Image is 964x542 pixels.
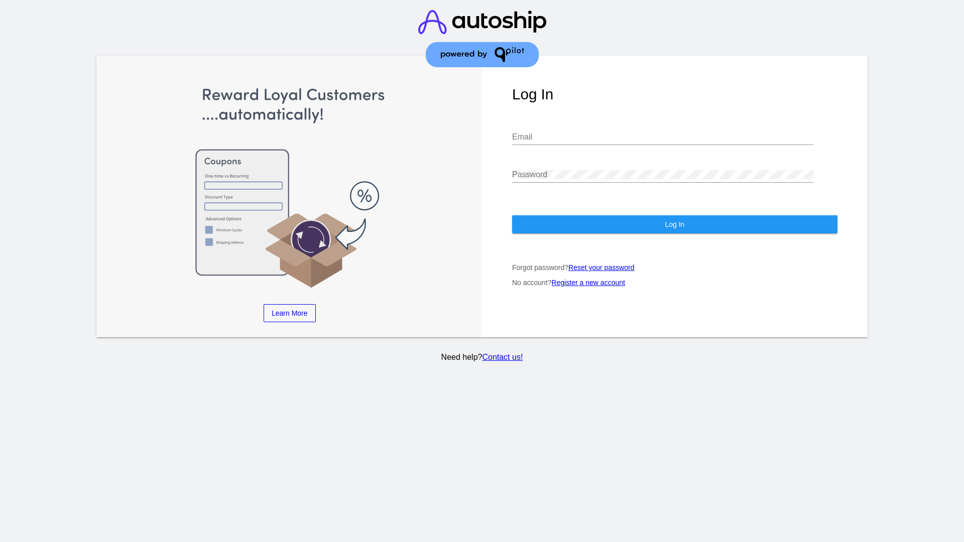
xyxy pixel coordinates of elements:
[512,279,837,287] p: No account?
[272,309,308,317] span: Learn More
[512,132,813,142] input: Email
[127,86,452,289] img: Apply Coupons Automatically to Scheduled Orders with QPilot
[95,353,870,362] p: Need help?
[552,279,625,287] a: Register a new account
[665,220,684,228] span: Log In
[568,263,635,272] a: Reset your password
[512,263,837,272] p: Forgot password?
[512,215,837,233] button: Log In
[512,86,837,103] h1: Log In
[482,353,523,361] a: Contact us!
[264,304,316,322] a: Learn More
